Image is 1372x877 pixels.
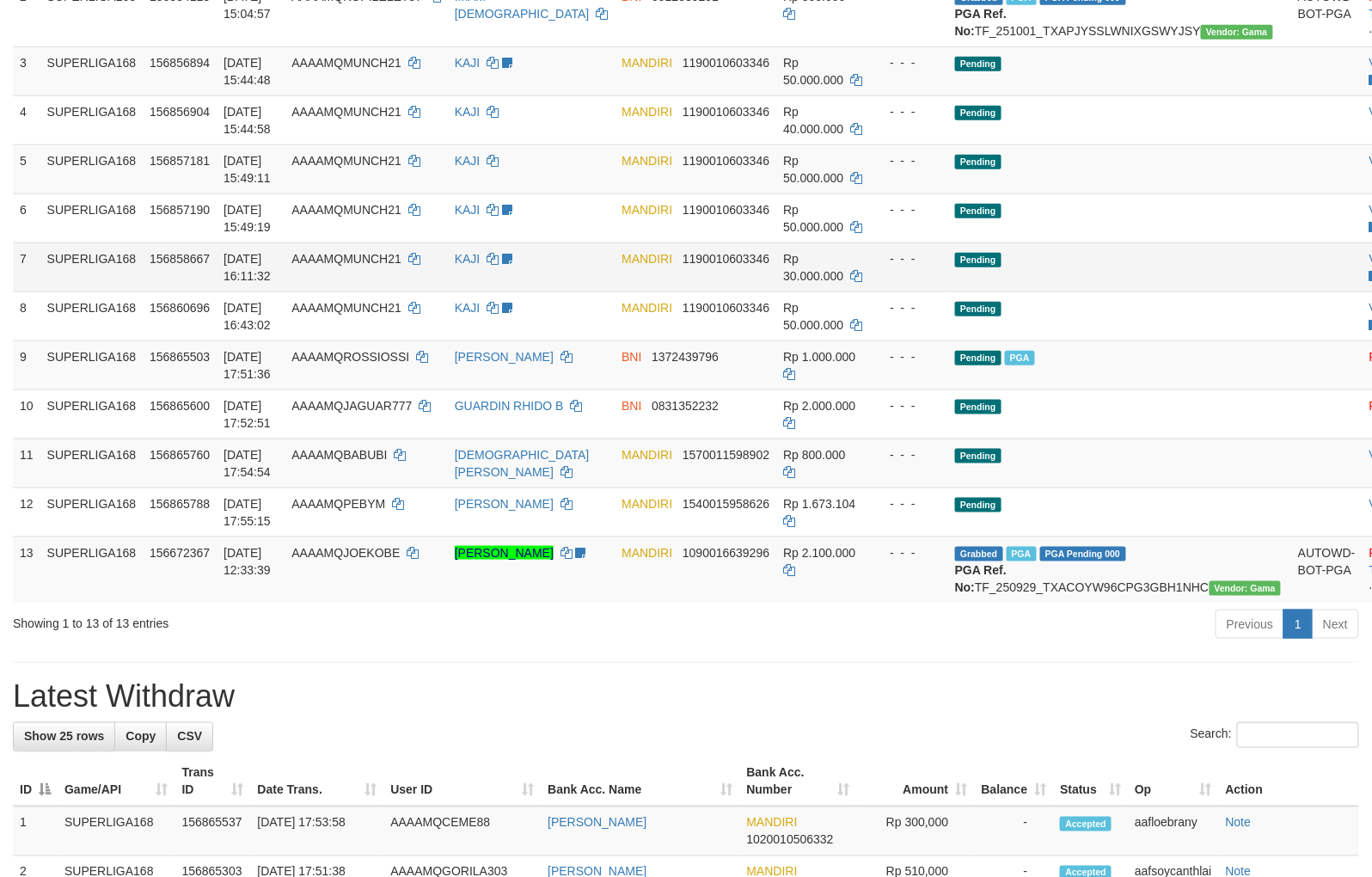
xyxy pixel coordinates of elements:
a: [PERSON_NAME] [455,497,554,511]
a: Copy [114,722,167,751]
td: [DATE] 17:53:58 [250,806,383,856]
div: - - - [876,103,941,120]
div: Showing 1 to 13 of 13 entries [13,608,559,632]
div: - - - [876,201,941,218]
span: [DATE] 17:52:51 [224,399,271,430]
td: 9 [13,340,40,389]
td: AUTOWD-BOT-PGA [1291,537,1363,603]
span: 156672367 [150,546,210,560]
th: Bank Acc. Number: activate to sort column ascending [740,757,856,806]
td: SUPERLIGA168 [40,488,144,537]
td: 156865537 [175,806,251,856]
span: Vendor URL: https://trx31.1velocity.biz [1210,581,1282,596]
span: [DATE] 16:43:02 [224,301,271,332]
div: - - - [876,348,941,365]
span: Pending [955,400,1001,414]
span: 156857190 [150,203,210,217]
span: [DATE] 17:55:15 [224,497,271,528]
span: [DATE] 12:33:39 [224,546,271,577]
td: SUPERLIGA168 [40,340,144,389]
span: MANDIRI [622,546,672,560]
a: [PERSON_NAME] [455,350,554,364]
span: Pending [955,204,1001,218]
span: [DATE] 15:44:58 [224,105,271,136]
span: 156856894 [150,56,210,70]
div: - - - [876,54,941,71]
span: Copy 1372439796 to clipboard [652,350,719,364]
td: SUPERLIGA168 [40,537,144,603]
th: Date Trans.: activate to sort column ascending [250,757,383,806]
td: 5 [13,144,40,193]
span: BNI [622,350,641,364]
span: Pending [955,106,1001,120]
span: AAAAMQJAGUAR777 [291,399,412,413]
span: MANDIRI [622,154,672,168]
th: Action [1219,757,1359,806]
span: Pending [955,57,1001,71]
td: 8 [13,291,40,340]
span: [DATE] 15:49:11 [224,154,271,185]
td: - [974,806,1053,856]
span: 156865600 [150,399,210,413]
span: Copy 1090016639296 to clipboard [683,546,769,560]
span: 156857181 [150,154,210,168]
td: SUPERLIGA168 [40,193,144,242]
span: MANDIRI [622,105,672,119]
span: Rp 50.000.000 [783,301,843,332]
span: 156856904 [150,105,210,119]
th: ID: activate to sort column descending [13,757,58,806]
h1: Latest Withdraw [13,680,1359,714]
a: [PERSON_NAME] [455,546,554,560]
span: Rp 30.000.000 [783,252,843,283]
span: MANDIRI [622,203,672,217]
span: Copy 1020010506332 to clipboard [747,833,834,847]
span: Copy 1190010603346 to clipboard [683,154,769,168]
span: BNI [622,399,641,413]
th: Balance: activate to sort column ascending [974,757,1053,806]
span: Pending [955,302,1001,316]
div: - - - [876,397,941,414]
td: SUPERLIGA168 [40,242,144,291]
span: 156865503 [150,350,210,364]
div: - - - [876,250,941,267]
span: Copy 1190010603346 to clipboard [683,56,769,70]
span: [DATE] 15:49:19 [224,203,271,234]
a: KAJI [455,301,481,315]
b: PGA Ref. No: [955,7,1007,38]
span: [DATE] 16:11:32 [224,252,271,283]
span: AAAAMQJOEKOBE [291,546,400,560]
span: Copy 1190010603346 to clipboard [683,203,769,217]
span: Rp 800.000 [783,448,845,462]
span: AAAAMQPEBYM [291,497,385,511]
span: Copy 1190010603346 to clipboard [683,105,769,119]
th: Game/API: activate to sort column ascending [58,757,175,806]
a: Previous [1216,610,1284,639]
span: 156860696 [150,301,210,315]
th: Amount: activate to sort column ascending [856,757,974,806]
span: Copy 0831352232 to clipboard [652,399,719,413]
a: CSV [166,722,213,751]
span: Grabbed [955,547,1003,561]
td: SUPERLIGA168 [40,438,144,488]
span: MANDIRI [747,816,798,830]
span: MANDIRI [622,56,672,70]
span: CSV [177,730,202,744]
td: 1 [13,806,58,856]
td: AAAAMQCEME88 [383,806,541,856]
span: Pending [955,498,1001,512]
a: [DEMOGRAPHIC_DATA][PERSON_NAME] [455,448,590,479]
b: PGA Ref. No: [955,563,1007,594]
span: MANDIRI [622,497,672,511]
span: AAAAMQROSSIOSSI [291,350,409,364]
td: SUPERLIGA168 [58,806,175,856]
td: TF_250929_TXACOYW96CPG3GBH1NHC [948,537,1291,603]
td: 13 [13,537,40,603]
span: Rp 40.000.000 [783,105,843,136]
th: Bank Acc. Name: activate to sort column ascending [541,757,739,806]
div: - - - [876,152,941,169]
span: Marked by aafchhiseyha [1005,351,1035,365]
span: AAAAMQMUNCH21 [291,56,401,70]
span: Rp 50.000.000 [783,56,843,87]
span: Copy 1190010603346 to clipboard [683,252,769,266]
span: Copy 1570011598902 to clipboard [683,448,769,462]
